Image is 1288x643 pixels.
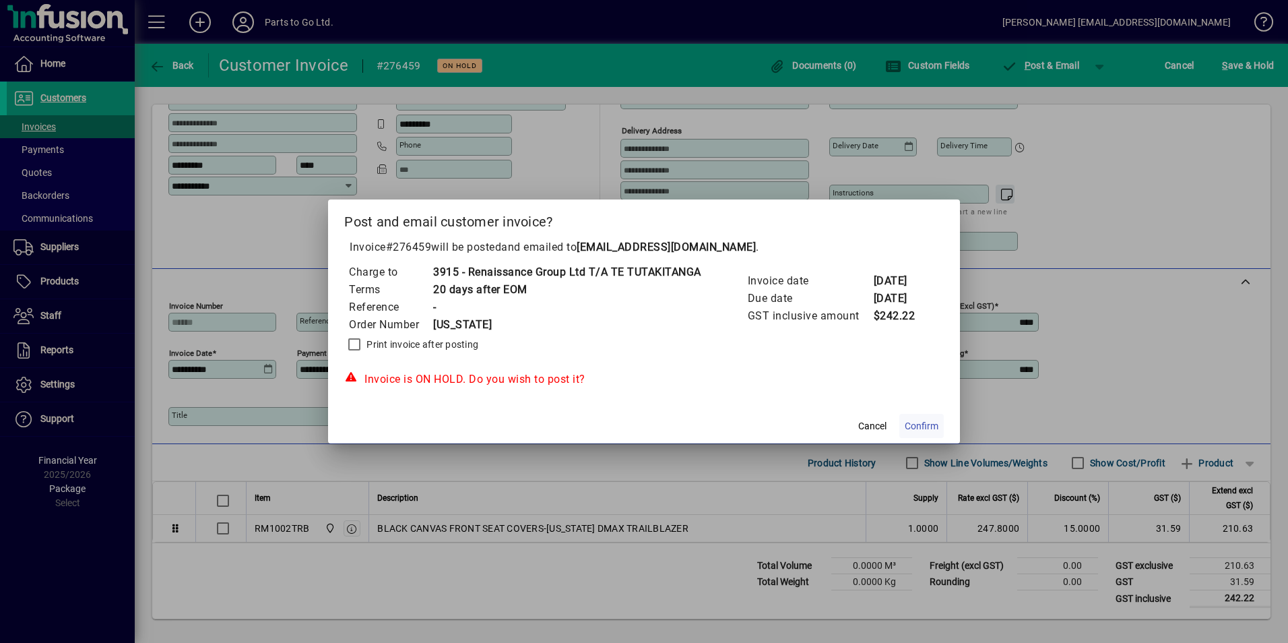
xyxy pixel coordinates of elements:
td: [DATE] [873,272,927,290]
td: Invoice date [747,272,873,290]
span: Cancel [858,419,887,433]
td: Order Number [348,316,432,334]
td: 20 days after EOM [432,281,701,299]
td: Due date [747,290,873,307]
td: Terms [348,281,432,299]
td: $242.22 [873,307,927,325]
td: [DATE] [873,290,927,307]
td: - [432,299,701,316]
span: and emailed to [501,241,756,253]
button: Confirm [899,414,944,438]
p: Invoice will be posted . [344,239,944,255]
td: Reference [348,299,432,316]
label: Print invoice after posting [364,338,478,351]
button: Cancel [851,414,894,438]
td: [US_STATE] [432,316,701,334]
span: #276459 [386,241,432,253]
h2: Post and email customer invoice? [328,200,960,239]
td: 3915 - Renaissance Group Ltd T/A TE TUTAKITANGA [432,264,701,281]
b: [EMAIL_ADDRESS][DOMAIN_NAME] [577,241,756,253]
td: GST inclusive amount [747,307,873,325]
div: Invoice is ON HOLD. Do you wish to post it? [344,371,944,388]
td: Charge to [348,264,432,281]
span: Confirm [905,419,938,433]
